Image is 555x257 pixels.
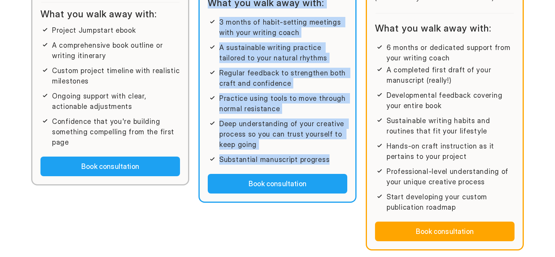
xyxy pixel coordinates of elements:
p: Confidence that you're building something compelling from the first page [52,116,180,147]
p: 3 months of habit-setting meetings with your writing coach [219,17,347,38]
p: Ongoing support with clear, actionable adjustments [52,91,180,112]
p: Project Jumpstart ebook [52,25,180,35]
p: Book consultation [416,226,474,237]
p: Book consultation [81,161,139,172]
p: Substantial manuscript progress [219,154,347,165]
h2: What you walk away with: [40,9,180,19]
p: Deep understanding of your creative process so you can trust yourself to keep going [219,118,347,150]
p: Book consultation [249,179,306,189]
p: Custom project timeline with realistic milestones [52,65,180,86]
h2: What you walk away with: [375,23,515,33]
p: Developmental feedback covering your entire book [387,90,515,111]
p: A completed first draft of your manuscript (really!) [387,65,515,85]
p: Regular feedback to strengthen both craft and confidence [219,68,347,88]
p: Sustainable writing habits and routines that fit your lifestyle [387,115,515,136]
p: A sustainable writing practice tailored to your natural rhythms [219,42,347,63]
p: 6 months or dedicated support from your writing coach [387,42,515,63]
p: A comprehensive book outline or writing itinerary [52,40,180,61]
p: Hands-on craft instruction as it pertains to your project [387,141,515,162]
p: Professional-level understanding of your unique creative process [387,166,515,187]
p: Start developing your custom publication roadmap [387,192,515,212]
p: Practice using tools to move through normal resistance [219,93,347,114]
